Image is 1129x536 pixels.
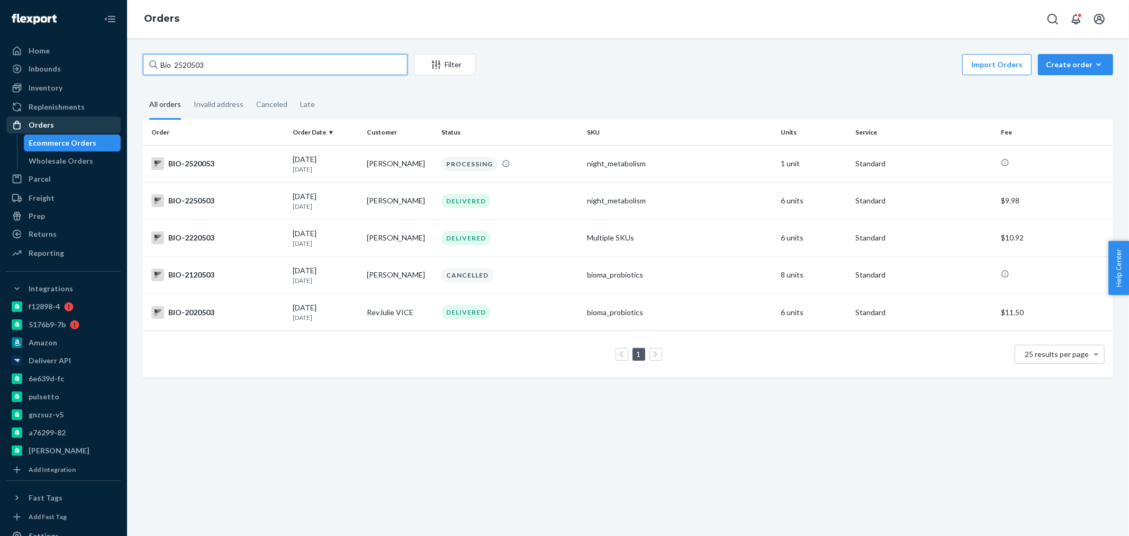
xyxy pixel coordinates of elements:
[441,268,493,282] div: CANCELLED
[777,256,852,293] td: 8 units
[855,158,992,169] p: Standard
[293,313,359,322] p: [DATE]
[777,145,852,182] td: 1 unit
[29,138,97,148] div: Ecommerce Orders
[635,350,643,359] a: Page 1 is your current page
[293,265,359,285] div: [DATE]
[6,42,121,59] a: Home
[6,208,121,225] a: Prep
[29,211,45,221] div: Prep
[6,171,121,187] a: Parcel
[1038,54,1113,75] button: Create order
[1065,8,1087,30] button: Open notifications
[24,135,121,151] a: Ecommerce Orders
[363,145,437,182] td: [PERSON_NAME]
[6,463,121,476] a: Add Integration
[6,424,121,441] a: a76299-82
[29,512,67,521] div: Add Fast Tag
[587,158,773,169] div: night_metabolism
[6,334,121,351] a: Amazon
[441,157,498,171] div: PROCESSING
[777,219,852,256] td: 6 units
[29,445,89,456] div: [PERSON_NAME]
[437,120,583,145] th: Status
[293,202,359,211] p: [DATE]
[587,270,773,280] div: bioma_probiotics
[6,489,121,506] button: Fast Tags
[29,46,50,56] div: Home
[29,319,66,330] div: 5176b9-7b
[363,294,437,331] td: RevJulie VICE
[143,120,288,145] th: Order
[855,270,992,280] p: Standard
[29,355,71,366] div: Deliverr API
[24,153,121,169] a: Wholesale Orders
[6,298,121,315] a: f12898-4
[441,194,491,208] div: DELIVERED
[293,228,359,248] div: [DATE]
[997,182,1113,219] td: $9.98
[441,231,491,245] div: DELIVERED
[256,91,287,118] div: Canceled
[414,59,475,70] div: Filter
[29,373,64,384] div: 6e639d-fc
[6,117,121,133] a: Orders
[6,388,121,405] a: pulsetto
[363,182,437,219] td: [PERSON_NAME]
[12,14,57,24] img: Flexport logo
[855,233,992,243] p: Standard
[855,195,992,206] p: Standard
[300,91,315,118] div: Late
[6,352,121,369] a: Deliverr API
[777,120,852,145] th: Units
[29,174,51,184] div: Parcel
[6,245,121,262] a: Reporting
[29,120,54,130] div: Orders
[194,91,243,118] div: Invalid address
[997,219,1113,256] td: $10.92
[293,276,359,285] p: [DATE]
[6,406,121,423] a: gnzsuz-v5
[29,337,57,348] div: Amazon
[363,256,437,293] td: [PERSON_NAME]
[1025,350,1089,359] span: 25 results per page
[414,54,475,75] button: Filter
[293,154,359,174] div: [DATE]
[29,427,66,438] div: a76299-82
[1108,241,1129,295] button: Help Center
[293,165,359,174] p: [DATE]
[29,64,61,74] div: Inbounds
[583,120,777,145] th: SKU
[151,157,284,170] div: BIO-2520053
[293,239,359,248] p: [DATE]
[29,301,60,312] div: f12898-4
[363,219,437,256] td: [PERSON_NAME]
[149,91,181,120] div: All orders
[136,4,188,34] ol: breadcrumbs
[587,307,773,318] div: bioma_probiotics
[6,226,121,243] a: Returns
[29,229,57,239] div: Returns
[1042,8,1063,30] button: Open Search Box
[587,195,773,206] div: night_metabolism
[583,219,777,256] td: Multiple SKUs
[6,442,121,459] a: [PERSON_NAME]
[29,465,76,474] div: Add Integration
[143,54,408,75] input: Search orders
[151,231,284,244] div: BIO-2220503
[6,60,121,77] a: Inbounds
[855,307,992,318] p: Standard
[29,391,59,402] div: pulsetto
[29,156,94,166] div: Wholesale Orders
[1089,8,1110,30] button: Open account menu
[29,409,64,420] div: gnzsuz-v5
[962,54,1032,75] button: Import Orders
[151,194,284,207] div: BIO-2250503
[6,79,121,96] a: Inventory
[367,128,433,137] div: Customer
[151,306,284,319] div: BIO-2020503
[29,193,55,203] div: Freight
[997,120,1113,145] th: Fee
[6,511,121,523] a: Add Fast Tag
